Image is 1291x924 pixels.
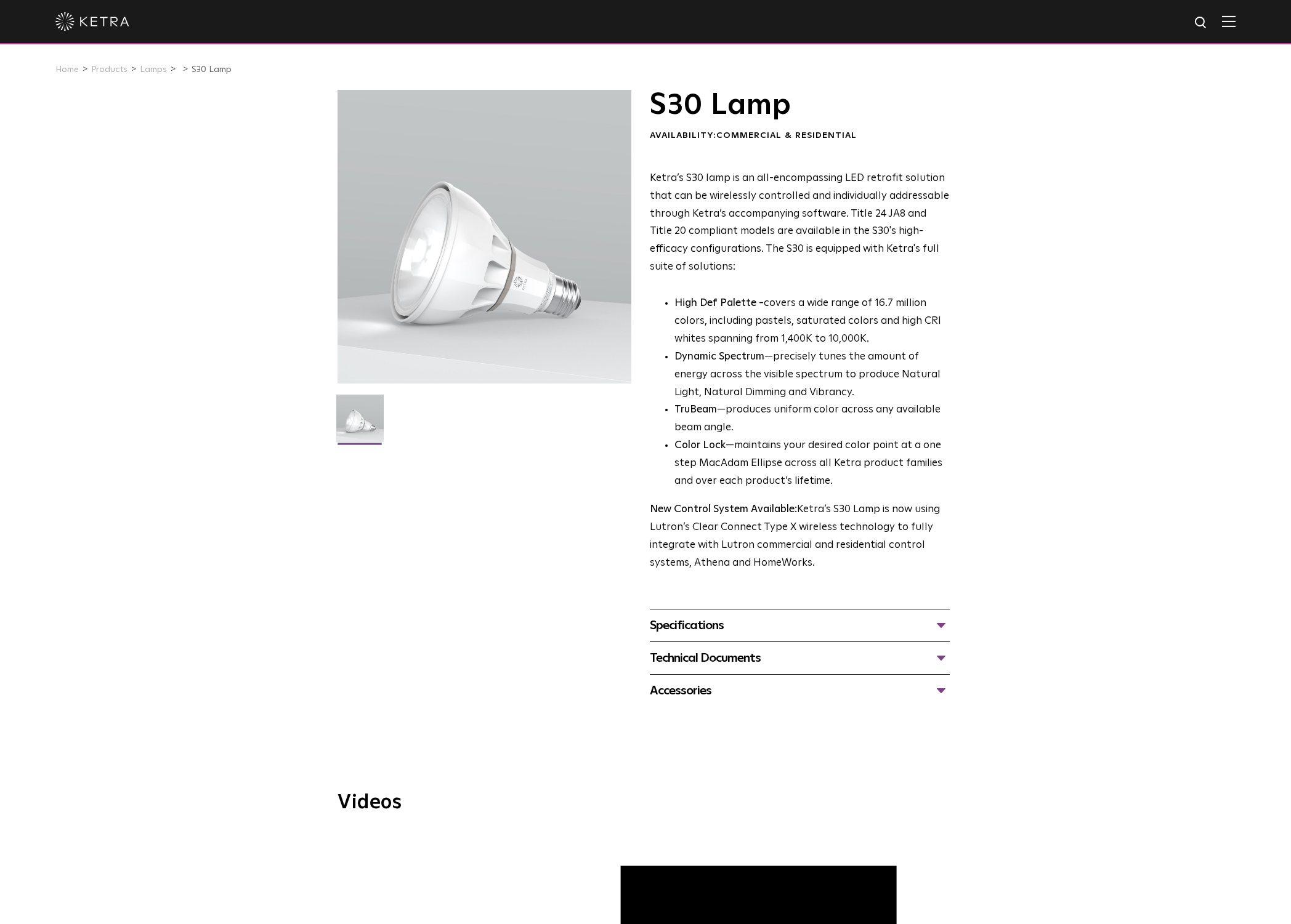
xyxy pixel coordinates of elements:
[650,173,949,272] span: Ketra’s S30 lamp is an all-encompassing LED retrofit solution that can be wirelessly controlled a...
[650,648,950,668] div: Technical Documents
[674,401,950,437] li: —produces uniform color across any available beam angle.
[650,616,950,635] div: Specifications
[55,12,129,31] img: ketra-logo-2019-white
[674,437,950,491] li: —maintains your desired color point at a one step MacAdam Ellipse across all Ketra product famili...
[650,501,950,572] p: Ketra’s S30 Lamp is now using Lutron’s Clear Connect Type X wireless technology to fully integrat...
[650,90,950,121] h1: S30 Lamp
[1194,15,1209,31] img: search icon
[716,131,857,140] span: Commercial & Residential
[192,65,232,74] a: S30 Lamp
[674,295,950,348] p: covers a wide range of 16.7 million colors, including pastels, saturated colors and high CRI whit...
[674,352,764,362] strong: Dynamic Spectrum
[55,65,79,74] a: Home
[338,793,953,813] h3: Videos
[674,404,717,415] strong: TruBeam
[674,440,726,451] strong: Color Lock
[336,395,384,451] img: S30-Lamp-Edison-2021-Web-Square
[650,681,950,701] div: Accessories
[674,298,764,308] strong: High Def Palette -
[1222,15,1236,27] img: Hamburger%20Nav.svg
[140,65,167,74] a: Lamps
[650,130,950,142] div: Availability:
[650,504,797,515] strong: New Control System Available:
[674,348,950,402] li: —precisely tunes the amount of energy across the visible spectrum to produce Natural Light, Natur...
[91,65,127,74] a: Products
